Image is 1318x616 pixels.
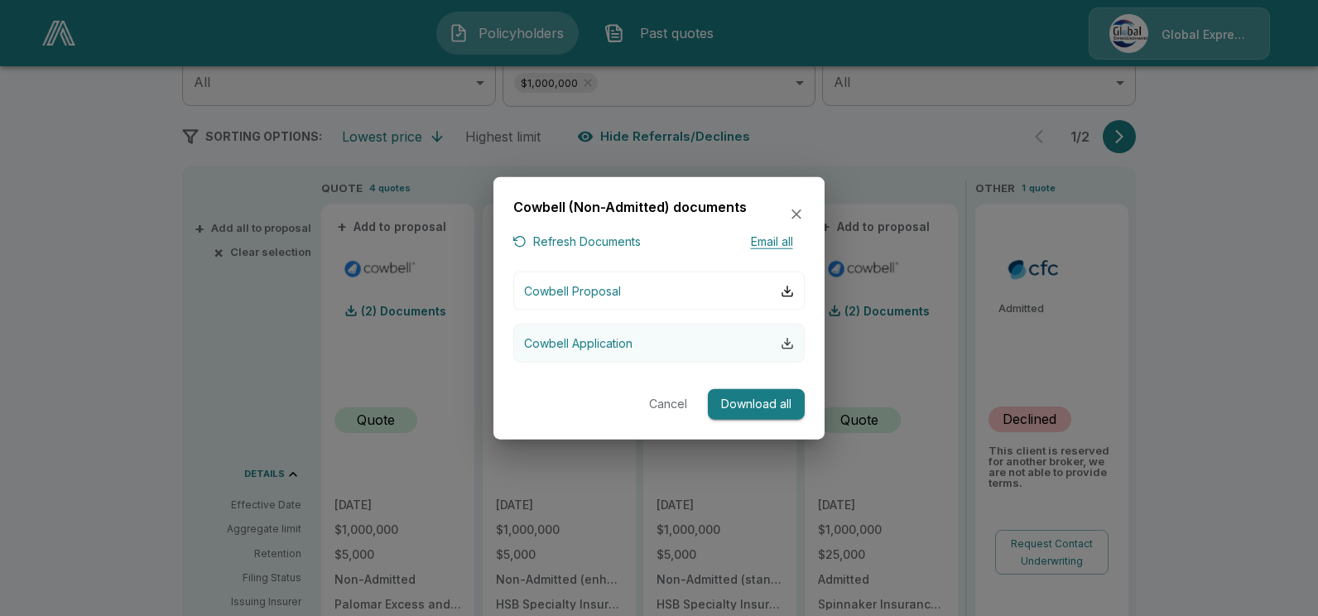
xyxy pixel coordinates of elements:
[513,272,805,310] button: Cowbell Proposal
[642,389,695,420] button: Cancel
[513,324,805,363] button: Cowbell Application
[708,389,805,420] button: Download all
[524,282,621,300] p: Cowbell Proposal
[513,231,641,252] button: Refresh Documents
[513,197,747,219] h6: Cowbell (Non-Admitted) documents
[738,231,805,252] button: Email all
[524,334,633,352] p: Cowbell Application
